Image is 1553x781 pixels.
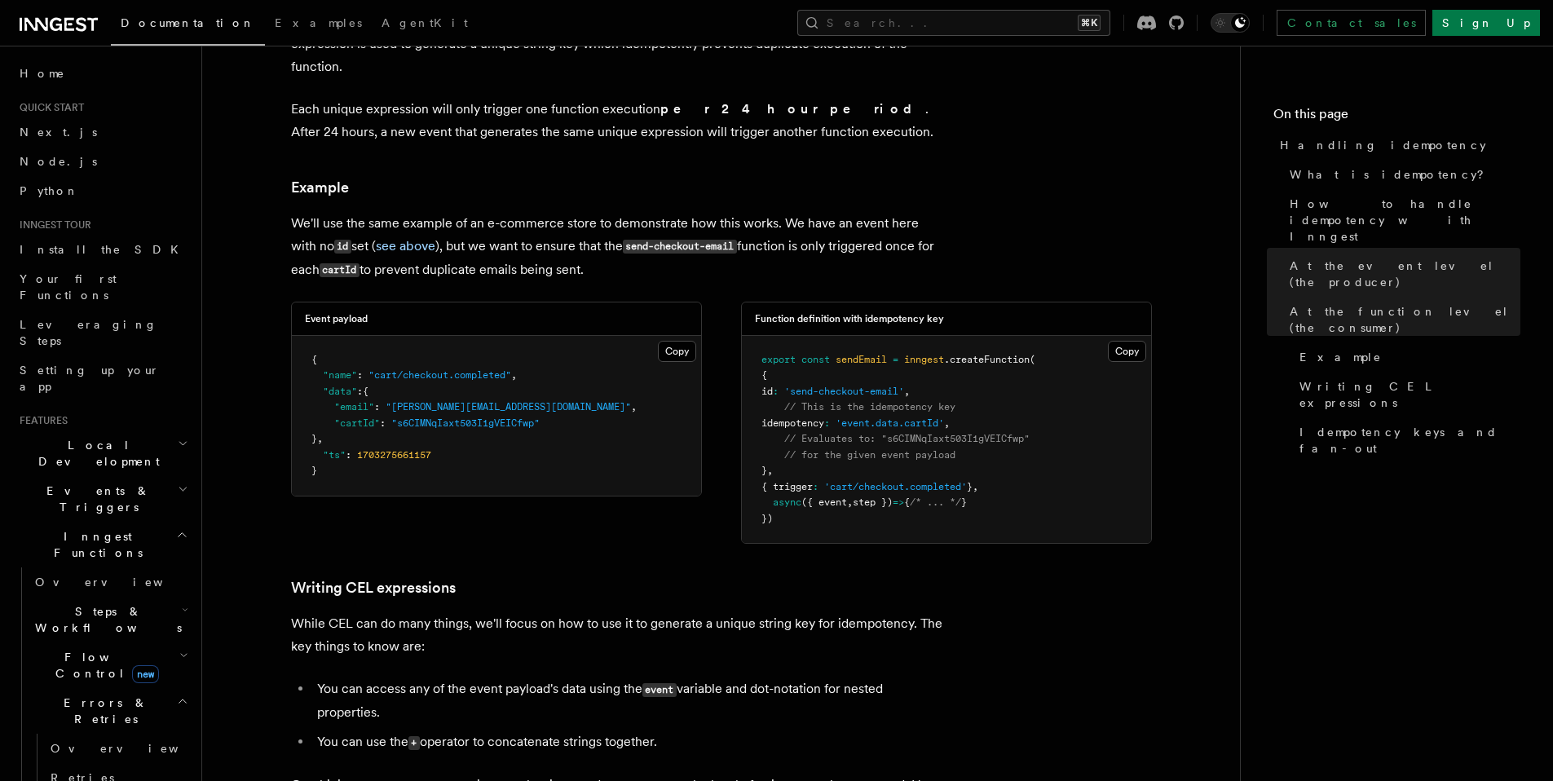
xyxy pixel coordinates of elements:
[944,417,950,429] span: ,
[904,496,910,508] span: {
[408,736,420,750] code: +
[13,483,178,515] span: Events & Triggers
[824,417,830,429] span: :
[312,730,943,754] li: You can use the operator to concatenate strings together.
[836,354,887,365] span: sendEmail
[1290,196,1520,245] span: How to handle idempotency with Inngest
[311,465,317,476] span: }
[20,272,117,302] span: Your first Functions
[784,449,955,461] span: // for the given event payload
[374,401,380,413] span: :
[29,642,192,688] button: Flow Controlnew
[13,59,192,88] a: Home
[29,688,192,734] button: Errors & Retries
[784,386,904,397] span: 'send-checkout-email'
[13,414,68,427] span: Features
[13,218,91,232] span: Inngest tour
[1290,303,1520,336] span: At the function level (the consumer)
[44,734,192,763] a: Overview
[1299,424,1520,457] span: Idempotency keys and fan-out
[1290,258,1520,290] span: At the event level (the producer)
[265,5,372,44] a: Examples
[29,695,177,727] span: Errors & Retries
[1299,378,1520,411] span: Writing CEL expressions
[311,433,317,444] span: }
[13,101,84,114] span: Quick start
[13,310,192,355] a: Leveraging Steps
[893,496,904,508] span: =>
[631,401,637,413] span: ,
[121,16,255,29] span: Documentation
[35,576,203,589] span: Overview
[357,386,363,397] span: :
[623,240,737,254] code: send-checkout-email
[305,312,368,325] h3: Event payload
[334,240,351,254] code: id
[761,481,813,492] span: { trigger
[320,263,360,277] code: cartId
[317,433,323,444] span: ,
[357,369,363,381] span: :
[1283,251,1520,297] a: At the event level (the producer)
[1030,354,1035,365] span: (
[386,401,631,413] span: "[PERSON_NAME][EMAIL_ADDRESS][DOMAIN_NAME]"
[967,481,973,492] span: }
[1293,417,1520,463] a: Idempotency keys and fan-out
[363,386,368,397] span: {
[20,243,188,256] span: Install the SDK
[797,10,1110,36] button: Search...⌘K
[824,481,967,492] span: 'cart/checkout.completed'
[761,354,796,365] span: export
[368,369,511,381] span: "cart/checkout.completed"
[1283,189,1520,251] a: How to handle idempotency with Inngest
[801,354,830,365] span: const
[391,417,540,429] span: "s6CIMNqIaxt503I1gVEICfwp"
[13,437,178,470] span: Local Development
[13,522,192,567] button: Inngest Functions
[511,369,517,381] span: ,
[847,496,853,508] span: ,
[51,742,218,755] span: Overview
[1283,297,1520,342] a: At the function level (the consumer)
[291,612,943,658] p: While CEL can do many things, we'll focus on how to use it to generate a unique string key for id...
[784,433,1030,444] span: // Evaluates to: "s6CIMNqIaxt503I1gVEICfwp"
[20,65,65,82] span: Home
[13,117,192,147] a: Next.js
[13,235,192,264] a: Install the SDK
[13,476,192,522] button: Events & Triggers
[357,449,431,461] span: 1703275661157
[312,677,943,724] li: You can access any of the event payload's data using the variable and dot-notation for nested pro...
[1293,372,1520,417] a: Writing CEL expressions
[1432,10,1540,36] a: Sign Up
[767,465,773,476] span: ,
[761,386,773,397] span: id
[291,576,456,599] a: Writing CEL expressions
[773,386,779,397] span: :
[642,683,677,697] code: event
[323,449,346,461] span: "ts"
[660,101,925,117] strong: per 24 hour period
[13,147,192,176] a: Node.js
[1078,15,1101,31] kbd: ⌘K
[346,449,351,461] span: :
[853,496,893,508] span: step })
[813,481,818,492] span: :
[13,264,192,310] a: Your first Functions
[944,354,1030,365] span: .createFunction
[761,369,767,381] span: {
[1280,137,1486,153] span: Handling idempotency
[382,16,468,29] span: AgentKit
[376,238,435,254] a: see above
[1299,349,1382,365] span: Example
[1211,13,1250,33] button: Toggle dark mode
[658,341,696,362] button: Copy
[380,417,386,429] span: :
[1293,342,1520,372] a: Example
[761,465,767,476] span: }
[973,481,978,492] span: ,
[784,401,955,413] span: // This is the idempotency key
[836,417,944,429] span: 'event.data.cartId'
[29,649,179,682] span: Flow Control
[13,430,192,476] button: Local Development
[755,312,944,325] h3: Function definition with idempotency key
